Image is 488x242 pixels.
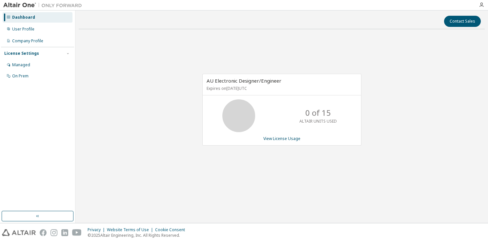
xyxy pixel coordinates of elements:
[207,77,281,84] span: AU Electronic Designer/Engineer
[263,136,300,141] a: View License Usage
[12,38,43,44] div: Company Profile
[207,86,356,91] p: Expires on [DATE] UTC
[51,229,57,236] img: instagram.svg
[12,62,30,68] div: Managed
[155,227,189,232] div: Cookie Consent
[88,232,189,238] p: © 2025 Altair Engineering, Inc. All Rights Reserved.
[12,73,29,79] div: On Prem
[88,227,107,232] div: Privacy
[2,229,36,236] img: altair_logo.svg
[12,15,35,20] div: Dashboard
[3,2,85,9] img: Altair One
[299,118,337,124] p: ALTAIR UNITS USED
[72,229,82,236] img: youtube.svg
[4,51,39,56] div: License Settings
[305,107,331,118] p: 0 of 15
[444,16,481,27] button: Contact Sales
[12,27,34,32] div: User Profile
[107,227,155,232] div: Website Terms of Use
[40,229,47,236] img: facebook.svg
[61,229,68,236] img: linkedin.svg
